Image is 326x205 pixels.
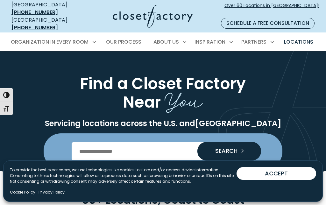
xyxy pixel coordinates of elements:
span: You [165,82,203,115]
a: Cookie Policy [10,189,35,195]
img: Closet Factory Logo [113,5,193,28]
span: SEARCH [210,148,237,154]
nav: Primary Menu [6,33,320,51]
input: Enter Postal Code [72,142,255,160]
span: Inspiration [195,38,225,46]
a: Schedule a Free Consultation [221,18,315,29]
a: Privacy Policy [39,189,65,195]
span: Find a Closet Factory [80,73,246,95]
p: Servicing locations across the U.S. and [16,119,310,128]
p: To provide the best experiences, we use technologies like cookies to store and/or access device i... [10,167,237,184]
span: Organization in Every Room [11,38,89,46]
a: [PHONE_NUMBER] [11,9,58,16]
span: Locations [284,38,313,46]
a: [GEOGRAPHIC_DATA] [195,118,281,129]
a: [PHONE_NUMBER] [11,24,58,31]
div: [GEOGRAPHIC_DATA] [11,16,81,32]
span: Near [123,91,161,113]
button: ACCEPT [237,167,316,180]
span: Partners [241,38,266,46]
button: Search our Nationwide Locations [197,142,261,160]
span: About Us [153,38,179,46]
div: [GEOGRAPHIC_DATA] [11,1,81,16]
span: Over 60 Locations in [GEOGRAPHIC_DATA]! [224,2,319,16]
span: Our Process [106,38,141,46]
